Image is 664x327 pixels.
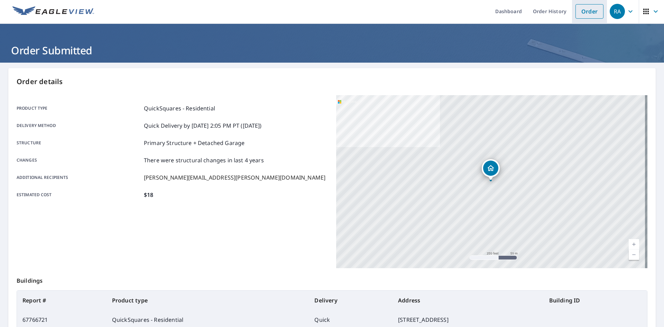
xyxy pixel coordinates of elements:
[482,159,500,181] div: Dropped pin, building 1, Residential property, 460 Twin Creek Rd Saint Louis, MO 63141
[8,43,656,57] h1: Order Submitted
[17,121,141,130] p: Delivery method
[17,104,141,112] p: Product type
[107,291,309,310] th: Product type
[544,291,647,310] th: Building ID
[12,6,94,17] img: EV Logo
[17,268,647,290] p: Buildings
[575,4,603,19] a: Order
[17,291,107,310] th: Report #
[17,156,141,164] p: Changes
[309,291,393,310] th: Delivery
[610,4,625,19] div: RA
[17,173,141,182] p: Additional recipients
[17,139,141,147] p: Structure
[144,139,245,147] p: Primary Structure + Detached Garage
[629,249,639,260] a: Current Level 17, Zoom Out
[144,104,215,112] p: QuickSquares - Residential
[17,76,647,87] p: Order details
[144,121,262,130] p: Quick Delivery by [DATE] 2:05 PM PT ([DATE])
[393,291,544,310] th: Address
[17,191,141,199] p: Estimated cost
[144,173,325,182] p: [PERSON_NAME][EMAIL_ADDRESS][PERSON_NAME][DOMAIN_NAME]
[144,191,153,199] p: $18
[629,239,639,249] a: Current Level 17, Zoom In
[144,156,264,164] p: There were structural changes in last 4 years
